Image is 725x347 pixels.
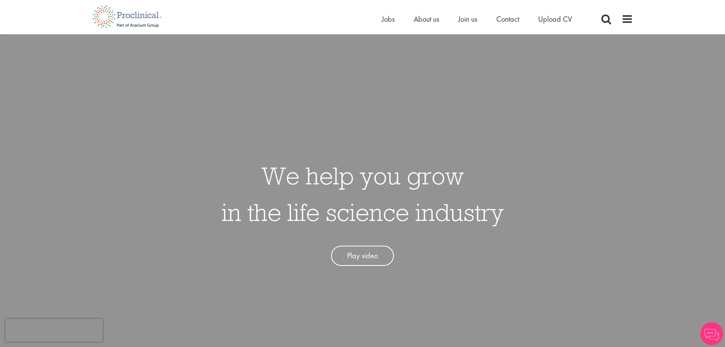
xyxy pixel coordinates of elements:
a: Upload CV [538,14,572,24]
a: Contact [496,14,519,24]
a: Jobs [382,14,395,24]
img: Chatbot [700,322,723,345]
a: Join us [458,14,477,24]
h1: We help you grow in the life science industry [221,157,504,230]
a: About us [414,14,439,24]
a: Play video [331,246,394,266]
